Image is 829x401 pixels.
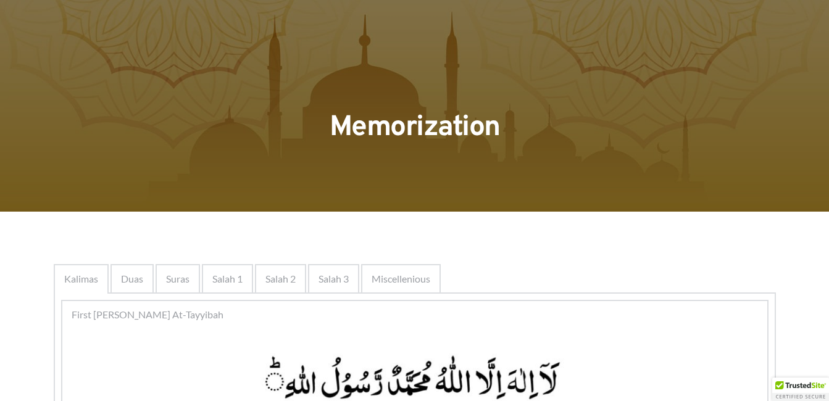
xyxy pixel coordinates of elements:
span: Salah 2 [265,271,296,286]
span: Salah 1 [212,271,243,286]
span: Miscellenious [372,271,430,286]
span: First [PERSON_NAME] At-Tayyibah [72,307,223,322]
span: Suras [166,271,190,286]
span: Kalimas [64,271,98,286]
span: Duas [121,271,143,286]
span: Memorization [330,110,500,146]
span: Salah 3 [319,271,349,286]
div: TrustedSite Certified [772,378,829,401]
